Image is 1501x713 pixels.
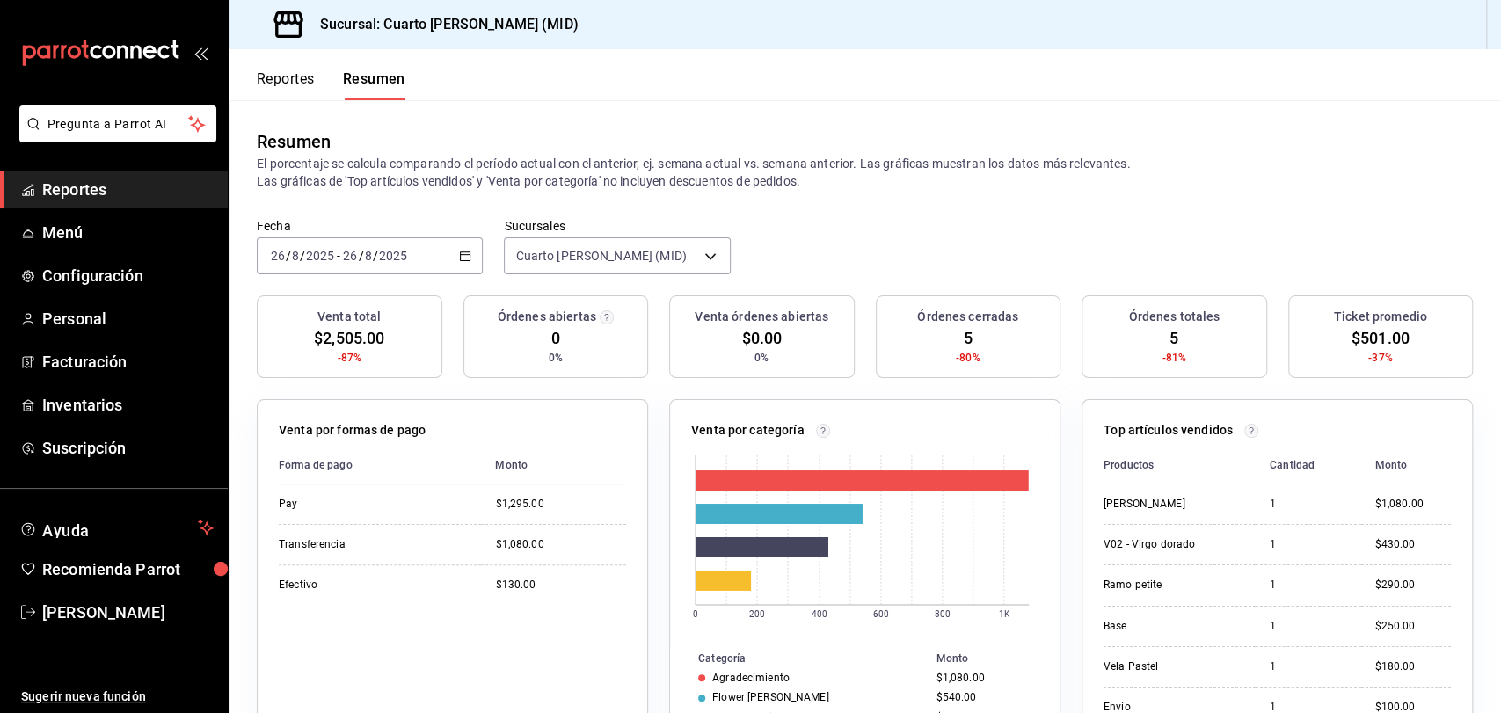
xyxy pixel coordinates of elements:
th: Forma de pago [279,447,481,484]
input: -- [270,249,286,263]
div: Base [1104,619,1242,634]
span: Ayuda [42,517,191,538]
span: 0% [754,350,769,366]
h3: Órdenes totales [1128,308,1220,326]
div: $540.00 [936,691,1031,703]
h3: Venta órdenes abiertas [695,308,828,326]
div: 1 [1270,537,1346,552]
text: 800 [935,609,951,619]
div: $290.00 [1375,578,1451,593]
span: Suscripción [42,436,214,460]
span: 0 [551,326,560,350]
div: $430.00 [1375,537,1451,552]
th: Monto [481,447,626,484]
th: Monto [1361,447,1451,484]
div: $1,080.00 [936,672,1031,684]
div: $180.00 [1375,659,1451,674]
h3: Órdenes abiertas [498,308,596,326]
text: 400 [812,609,827,619]
button: Pregunta a Parrot AI [19,105,216,142]
div: navigation tabs [257,70,405,100]
h3: Órdenes cerradas [917,308,1018,326]
button: Resumen [343,70,405,100]
div: V02 - Virgo dorado [1104,537,1242,552]
h3: Sucursal: Cuarto [PERSON_NAME] (MID) [306,14,579,35]
label: Sucursales [504,220,730,232]
span: Pregunta a Parrot AI [47,115,189,134]
span: Inventarios [42,393,214,417]
p: El porcentaje se calcula comparando el período actual con el anterior, ej. semana actual vs. sema... [257,155,1473,190]
span: / [286,249,291,263]
span: -37% [1368,350,1393,366]
div: Transferencia [279,537,455,552]
input: ---- [305,249,335,263]
th: Monto [929,649,1060,668]
div: $1,080.00 [495,537,626,552]
div: Flower [PERSON_NAME] [712,691,829,703]
th: Cantidad [1256,447,1360,484]
div: 1 [1270,578,1346,593]
text: 0 [693,609,698,619]
div: Agradecimiento [712,672,790,684]
div: Efectivo [279,578,455,593]
div: Ramo petite [1104,578,1242,593]
button: Reportes [257,70,315,100]
span: Cuarto [PERSON_NAME] (MID) [515,247,686,265]
span: $2,505.00 [314,326,384,350]
div: $1,295.00 [495,497,626,512]
a: Pregunta a Parrot AI [12,127,216,146]
span: Sugerir nueva función [21,688,214,706]
button: open_drawer_menu [193,46,208,60]
span: Facturación [42,350,214,374]
span: -87% [337,350,361,366]
span: 0% [549,350,563,366]
span: Configuración [42,264,214,287]
input: -- [364,249,373,263]
p: Venta por categoría [691,421,805,440]
p: Venta por formas de pago [279,421,426,440]
input: ---- [378,249,408,263]
span: $0.00 [741,326,782,350]
div: 1 [1270,619,1346,634]
span: [PERSON_NAME] [42,600,214,624]
span: 5 [964,326,973,350]
span: Recomienda Parrot [42,557,214,581]
div: $130.00 [495,578,626,593]
span: - [337,249,340,263]
span: / [300,249,305,263]
span: Reportes [42,178,214,201]
div: Resumen [257,128,331,155]
label: Fecha [257,220,483,232]
span: 5 [1169,326,1178,350]
span: -81% [1162,350,1186,366]
span: / [358,249,363,263]
span: Menú [42,221,214,244]
div: 1 [1270,497,1346,512]
span: -80% [956,350,980,366]
text: 600 [873,609,889,619]
text: 1K [999,609,1010,619]
text: 200 [749,609,765,619]
div: Pay [279,497,455,512]
div: [PERSON_NAME] [1104,497,1242,512]
div: $1,080.00 [1375,497,1451,512]
th: Productos [1104,447,1256,484]
div: Vela Pastel [1104,659,1242,674]
th: Categoría [670,649,929,668]
span: / [373,249,378,263]
h3: Ticket promedio [1334,308,1427,326]
div: $250.00 [1375,619,1451,634]
input: -- [342,249,358,263]
input: -- [291,249,300,263]
h3: Venta total [317,308,381,326]
p: Top artículos vendidos [1104,421,1233,440]
span: $501.00 [1352,326,1410,350]
div: 1 [1270,659,1346,674]
span: Personal [42,307,214,331]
